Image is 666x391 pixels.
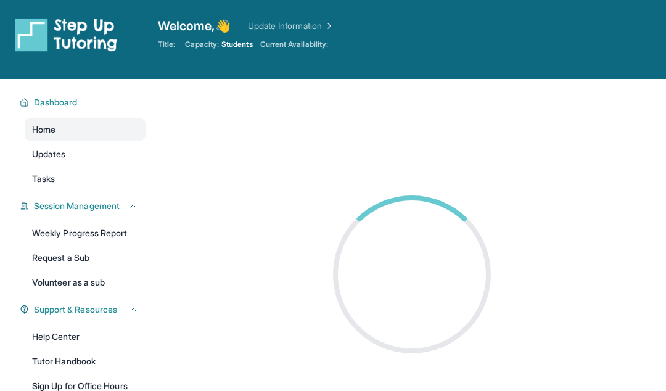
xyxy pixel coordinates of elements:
[32,148,66,160] span: Updates
[34,96,78,109] span: Dashboard
[221,39,253,49] span: Students
[29,303,138,316] button: Support & Resources
[158,17,231,35] span: Welcome, 👋
[260,39,328,49] span: Current Availability:
[25,247,146,269] a: Request a Sub
[32,173,55,185] span: Tasks
[25,222,146,244] a: Weekly Progress Report
[25,326,146,348] a: Help Center
[29,200,138,212] button: Session Management
[185,39,219,49] span: Capacity:
[15,17,117,52] img: logo
[34,303,117,316] span: Support & Resources
[25,350,146,372] a: Tutor Handbook
[34,200,120,212] span: Session Management
[25,168,146,190] a: Tasks
[25,143,146,165] a: Updates
[29,96,138,109] button: Dashboard
[248,20,334,32] a: Update Information
[25,118,146,141] a: Home
[322,20,334,32] img: Chevron Right
[32,123,55,136] span: Home
[158,39,175,49] span: Title:
[25,271,146,294] a: Volunteer as a sub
